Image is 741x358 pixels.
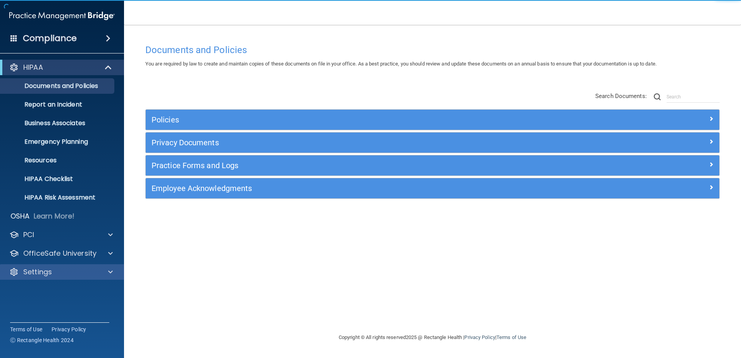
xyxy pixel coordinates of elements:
p: Emergency Planning [5,138,111,146]
h5: Practice Forms and Logs [152,161,570,170]
span: Ⓒ Rectangle Health 2024 [10,336,74,344]
p: HIPAA Checklist [5,175,111,183]
p: Learn More! [34,212,75,221]
p: OSHA [10,212,30,221]
a: Terms of Use [10,325,42,333]
h5: Policies [152,115,570,124]
p: HIPAA [23,63,43,72]
span: You are required by law to create and maintain copies of these documents on file in your office. ... [145,61,657,67]
img: ic-search.3b580494.png [654,93,661,100]
a: PCI [9,230,113,239]
span: Search Documents: [595,93,647,100]
p: Documents and Policies [5,82,111,90]
h5: Privacy Documents [152,138,570,147]
p: Report an Incident [5,101,111,108]
input: Search [667,91,720,103]
a: Privacy Documents [152,136,713,149]
iframe: Drift Widget Chat Controller [607,303,732,334]
a: Privacy Policy [464,334,495,340]
a: Terms of Use [496,334,526,340]
p: Settings [23,267,52,277]
h4: Compliance [23,33,77,44]
a: OfficeSafe University [9,249,113,258]
p: OfficeSafe University [23,249,97,258]
p: Resources [5,157,111,164]
h5: Employee Acknowledgments [152,184,570,193]
h4: Documents and Policies [145,45,720,55]
p: Business Associates [5,119,111,127]
a: Employee Acknowledgments [152,182,713,194]
p: PCI [23,230,34,239]
p: HIPAA Risk Assessment [5,194,111,201]
div: Copyright © All rights reserved 2025 @ Rectangle Health | | [291,325,574,350]
a: Practice Forms and Logs [152,159,713,172]
img: PMB logo [9,8,115,24]
a: Policies [152,114,713,126]
a: Privacy Policy [52,325,86,333]
a: Settings [9,267,113,277]
a: HIPAA [9,63,112,72]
